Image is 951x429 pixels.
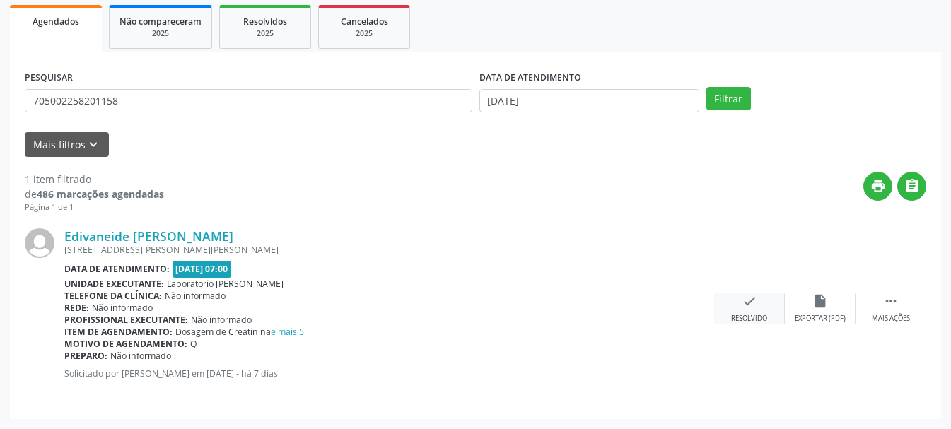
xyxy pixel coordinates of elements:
[25,172,164,187] div: 1 item filtrado
[25,228,54,258] img: img
[191,314,252,326] span: Não informado
[25,201,164,213] div: Página 1 de 1
[119,28,202,39] div: 2025
[243,16,287,28] span: Resolvidos
[64,338,187,350] b: Motivo de agendamento:
[33,16,79,28] span: Agendados
[64,278,164,290] b: Unidade executante:
[479,67,581,89] label: DATA DE ATENDIMENTO
[25,67,73,89] label: PESQUISAR
[37,187,164,201] strong: 486 marcações agendadas
[870,178,886,194] i: print
[64,314,188,326] b: Profissional executante:
[64,368,714,380] p: Solicitado por [PERSON_NAME] em [DATE] - há 7 dias
[86,137,101,153] i: keyboard_arrow_down
[92,302,153,314] span: Não informado
[230,28,301,39] div: 2025
[329,28,399,39] div: 2025
[897,172,926,201] button: 
[173,261,232,277] span: [DATE] 07:00
[812,293,828,309] i: insert_drive_file
[64,326,173,338] b: Item de agendamento:
[883,293,899,309] i: 
[863,172,892,201] button: print
[872,314,910,324] div: Mais ações
[165,290,226,302] span: Não informado
[190,338,197,350] span: Q
[706,87,751,111] button: Filtrar
[175,326,304,338] span: Dosagem de Creatinina
[64,350,107,362] b: Preparo:
[64,263,170,275] b: Data de atendimento:
[25,132,109,157] button: Mais filtroskeyboard_arrow_down
[25,187,164,201] div: de
[167,278,284,290] span: Laboratorio [PERSON_NAME]
[271,326,304,338] a: e mais 5
[64,290,162,302] b: Telefone da clínica:
[742,293,757,309] i: check
[795,314,846,324] div: Exportar (PDF)
[904,178,920,194] i: 
[479,89,699,113] input: Selecione um intervalo
[64,244,714,256] div: [STREET_ADDRESS][PERSON_NAME][PERSON_NAME]
[731,314,767,324] div: Resolvido
[110,350,171,362] span: Não informado
[64,228,233,244] a: Edivaneide [PERSON_NAME]
[64,302,89,314] b: Rede:
[341,16,388,28] span: Cancelados
[119,16,202,28] span: Não compareceram
[25,89,472,113] input: Nome, CNS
